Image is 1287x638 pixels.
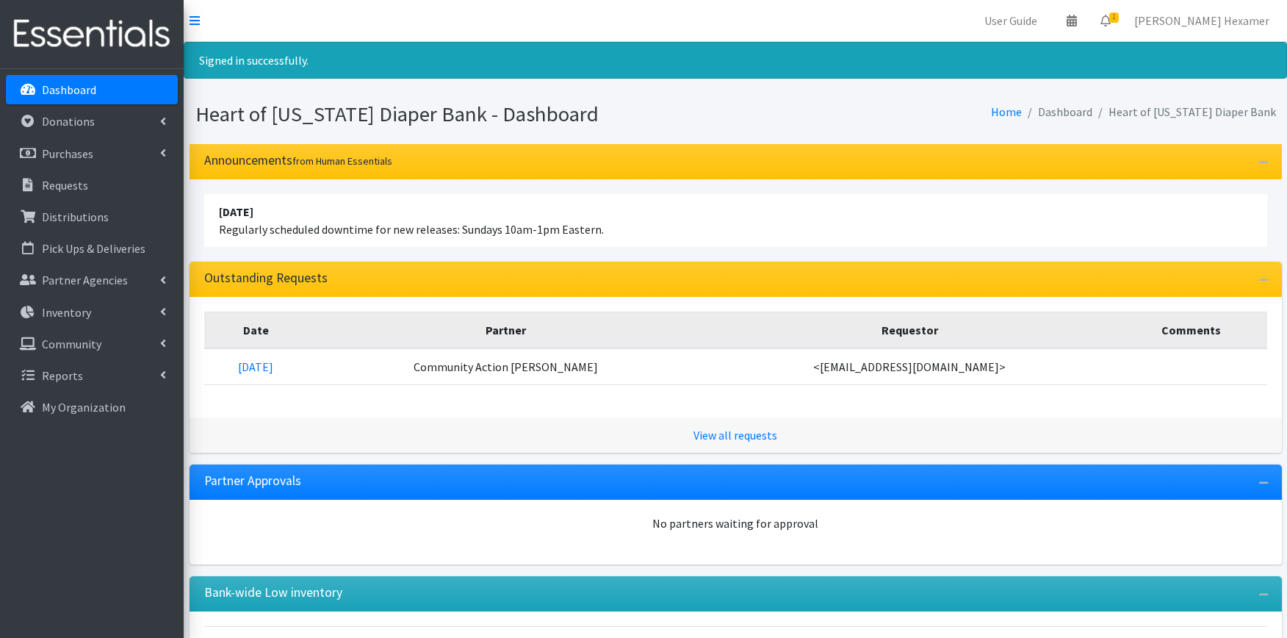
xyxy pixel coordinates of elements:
[204,153,392,168] h3: Announcements
[6,265,178,295] a: Partner Agencies
[184,42,1287,79] div: Signed in successfully.
[204,473,301,489] h3: Partner Approvals
[42,337,101,351] p: Community
[6,329,178,359] a: Community
[42,178,88,193] p: Requests
[991,104,1022,119] a: Home
[42,82,96,97] p: Dashboard
[6,107,178,136] a: Donations
[704,312,1116,348] th: Requestor
[204,194,1267,247] li: Regularly scheduled downtime for new releases: Sundays 10am-1pm Eastern.
[195,101,730,127] h1: Heart of [US_STATE] Diaper Bank - Dashboard
[219,204,253,219] strong: [DATE]
[6,202,178,232] a: Distributions
[42,209,109,224] p: Distributions
[6,139,178,168] a: Purchases
[1116,312,1267,348] th: Comments
[42,114,95,129] p: Donations
[204,312,308,348] th: Date
[292,154,392,168] small: from Human Essentials
[6,393,178,422] a: My Organization
[204,585,342,601] h3: Bank-wide Low inventory
[1092,101,1276,123] li: Heart of [US_STATE] Diaper Bank
[42,305,91,320] p: Inventory
[308,312,704,348] th: Partner
[1089,6,1122,35] a: 1
[204,270,328,286] h3: Outstanding Requests
[973,6,1049,35] a: User Guide
[693,428,777,442] a: View all requests
[1109,12,1119,23] span: 1
[704,348,1116,385] td: <[EMAIL_ADDRESS][DOMAIN_NAME]>
[42,273,128,287] p: Partner Agencies
[42,400,126,415] p: My Organization
[6,298,178,327] a: Inventory
[42,146,93,161] p: Purchases
[1022,101,1092,123] li: Dashboard
[6,361,178,390] a: Reports
[204,515,1267,532] div: No partners waiting for approval
[42,368,83,383] p: Reports
[308,348,704,385] td: Community Action [PERSON_NAME]
[6,171,178,200] a: Requests
[6,10,178,59] img: HumanEssentials
[238,359,273,374] a: [DATE]
[42,241,145,256] p: Pick Ups & Deliveries
[1122,6,1281,35] a: [PERSON_NAME] Hexamer
[6,234,178,263] a: Pick Ups & Deliveries
[6,75,178,104] a: Dashboard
